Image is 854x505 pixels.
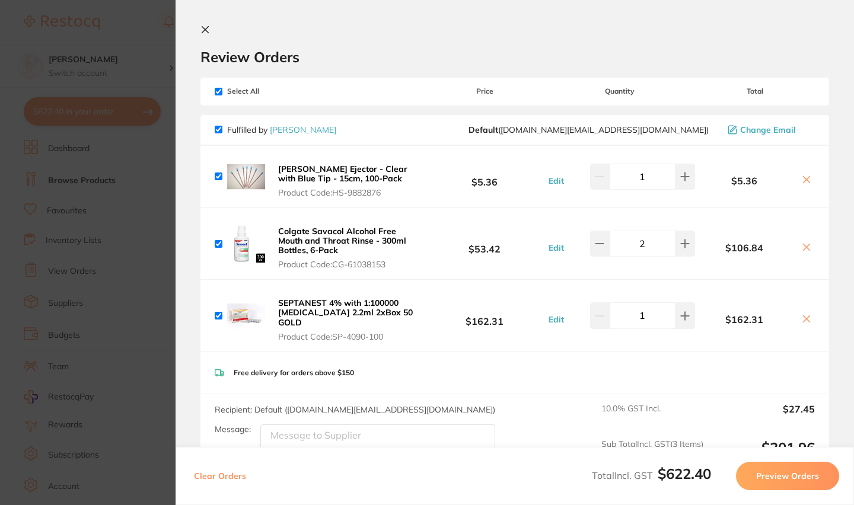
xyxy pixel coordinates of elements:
span: customer.care@henryschein.com.au [469,125,709,135]
button: Change Email [724,124,815,135]
img: MW1tNWVlaA [227,158,265,196]
button: Edit [545,242,568,253]
b: $162.31 [425,305,544,327]
span: Select All [215,87,333,95]
button: [PERSON_NAME] Ejector - Clear with Blue Tip - 15cm, 100-Pack Product Code:HS-9882876 [275,164,425,198]
button: Edit [545,175,568,186]
button: Colgate Savacol Alcohol Free Mouth and Throat Rinse - 300ml Bottles, 6-Pack Product Code:CG-61038153 [275,226,425,270]
img: aTlwcjI2cQ [227,225,265,263]
span: Recipient: Default ( [DOMAIN_NAME][EMAIL_ADDRESS][DOMAIN_NAME] ) [215,404,495,415]
span: Change Email [740,125,796,135]
b: Colgate Savacol Alcohol Free Mouth and Throat Rinse - 300ml Bottles, 6-Pack [278,226,406,255]
span: Product Code: SP-4090-100 [278,332,421,341]
button: Edit [545,314,568,325]
b: $5.36 [695,175,794,186]
b: SEPTANEST 4% with 1:100000 [MEDICAL_DATA] 2.2ml 2xBox 50 GOLD [278,298,413,327]
b: $622.40 [658,465,711,482]
b: [PERSON_NAME] Ejector - Clear with Blue Tip - 15cm, 100-Pack [278,164,407,184]
span: Total Incl. GST [592,469,711,481]
span: Product Code: HS-9882876 [278,188,421,197]
label: Message: [215,424,251,434]
output: $301.96 [713,439,815,472]
span: Quantity [545,87,695,95]
b: $162.31 [695,314,794,325]
span: Sub Total Incl. GST ( 3 Items) [601,439,703,472]
b: $53.42 [425,233,544,255]
b: Default [469,124,498,135]
a: [PERSON_NAME] [270,124,336,135]
span: Price [425,87,544,95]
img: ZzluOTFyeg [227,297,265,335]
span: 10.0 % GST Incl. [601,404,703,430]
span: Total [695,87,815,95]
h2: Review Orders [200,48,829,66]
p: Fulfilled by [227,125,336,135]
p: Free delivery for orders above $150 [234,369,354,377]
span: Product Code: CG-61038153 [278,260,421,269]
b: $5.36 [425,165,544,187]
b: $106.84 [695,242,794,253]
button: Clear Orders [190,462,250,490]
output: $27.45 [713,404,815,430]
button: Preview Orders [736,462,839,490]
button: SEPTANEST 4% with 1:100000 [MEDICAL_DATA] 2.2ml 2xBox 50 GOLD Product Code:SP-4090-100 [275,298,425,341]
